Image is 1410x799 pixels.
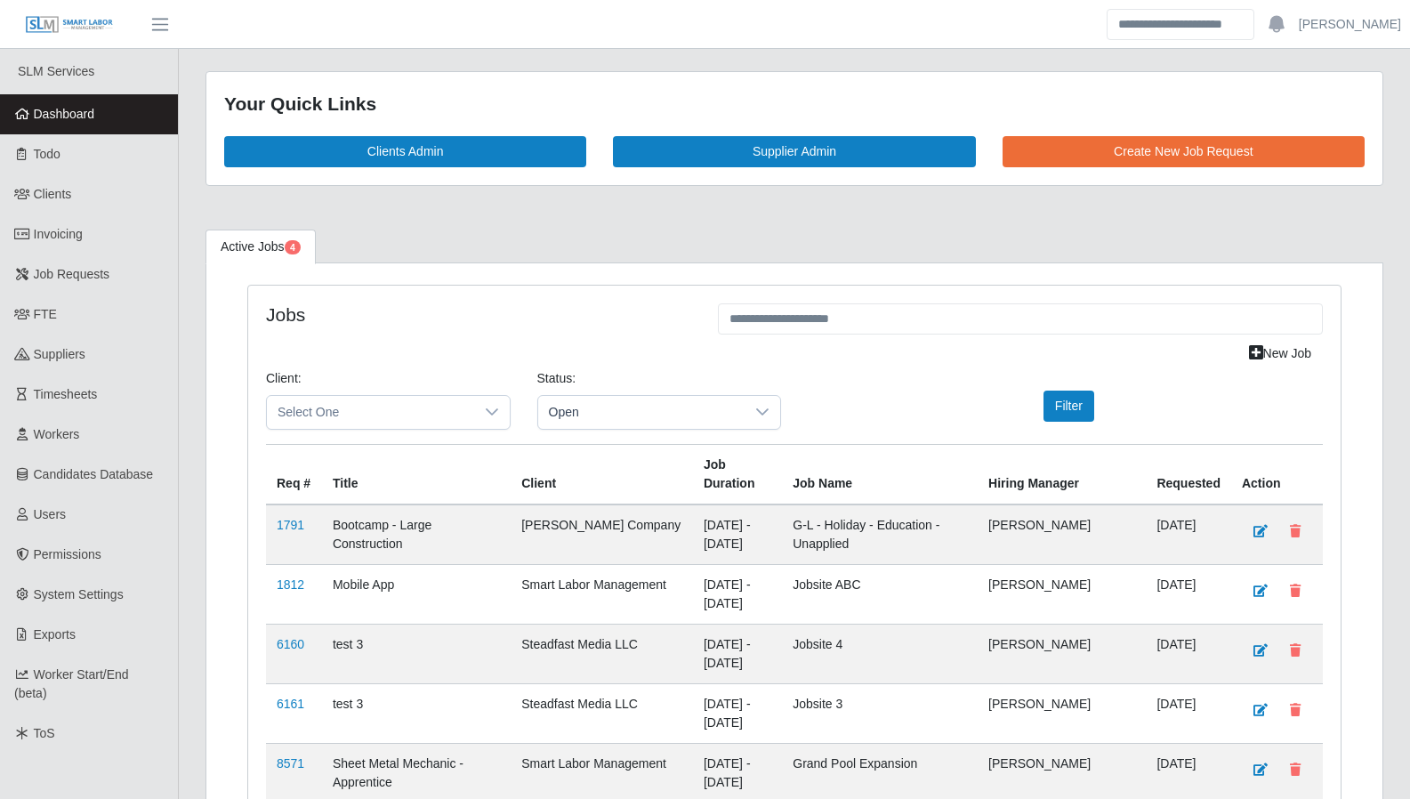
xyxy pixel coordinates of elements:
td: [DATE] [1146,564,1231,624]
td: Jobsite 3 [782,683,978,743]
td: test 3 [322,624,511,683]
a: Supplier Admin [613,136,975,167]
span: Invoicing [34,227,83,241]
th: Req # [266,444,322,504]
td: [PERSON_NAME] [978,624,1146,683]
td: [DATE] [1146,683,1231,743]
span: Timesheets [34,387,98,401]
th: Hiring Manager [978,444,1146,504]
span: Workers [34,427,80,441]
a: Active Jobs [205,230,316,264]
td: Mobile App [322,564,511,624]
h4: Jobs [266,303,691,326]
th: Requested [1146,444,1231,504]
td: [DATE] [1146,504,1231,565]
span: Pending Jobs [285,240,301,254]
td: [DATE] [1146,624,1231,683]
a: 8571 [277,756,304,771]
td: Jobsite ABC [782,564,978,624]
td: [DATE] - [DATE] [693,564,782,624]
a: 6161 [277,697,304,711]
span: Users [34,507,67,521]
td: Steadfast Media LLC [511,683,693,743]
a: New Job [1237,338,1323,369]
th: Job Duration [693,444,782,504]
td: G-L - Holiday - Education - Unapplied [782,504,978,565]
a: 6160 [277,637,304,651]
span: Job Requests [34,267,110,281]
span: Permissions [34,547,101,561]
input: Search [1107,9,1254,40]
td: Steadfast Media LLC [511,624,693,683]
td: [DATE] - [DATE] [693,683,782,743]
span: Clients [34,187,72,201]
span: Candidates Database [34,467,154,481]
a: 1791 [277,518,304,532]
td: test 3 [322,683,511,743]
td: [PERSON_NAME] Company [511,504,693,565]
span: ToS [34,726,55,740]
label: Client: [266,369,302,388]
td: [DATE] - [DATE] [693,624,782,683]
span: Exports [34,627,76,642]
span: Suppliers [34,347,85,361]
td: [DATE] - [DATE] [693,504,782,565]
a: Clients Admin [224,136,586,167]
td: Bootcamp - Large Construction [322,504,511,565]
button: Filter [1043,391,1094,422]
th: Client [511,444,693,504]
a: [PERSON_NAME] [1299,15,1401,34]
th: Title [322,444,511,504]
label: Status: [537,369,576,388]
span: Dashboard [34,107,95,121]
span: SLM Services [18,64,94,78]
td: [PERSON_NAME] [978,504,1146,565]
span: System Settings [34,587,124,601]
td: [PERSON_NAME] [978,564,1146,624]
td: [PERSON_NAME] [978,683,1146,743]
a: Create New Job Request [1003,136,1365,167]
span: Open [538,396,745,429]
div: Your Quick Links [224,90,1365,118]
a: 1812 [277,577,304,592]
span: Todo [34,147,60,161]
th: Job Name [782,444,978,504]
span: FTE [34,307,57,321]
td: Jobsite 4 [782,624,978,683]
img: SLM Logo [25,15,114,35]
span: Select One [267,396,474,429]
span: Worker Start/End (beta) [14,667,129,700]
th: Action [1231,444,1323,504]
td: Smart Labor Management [511,564,693,624]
